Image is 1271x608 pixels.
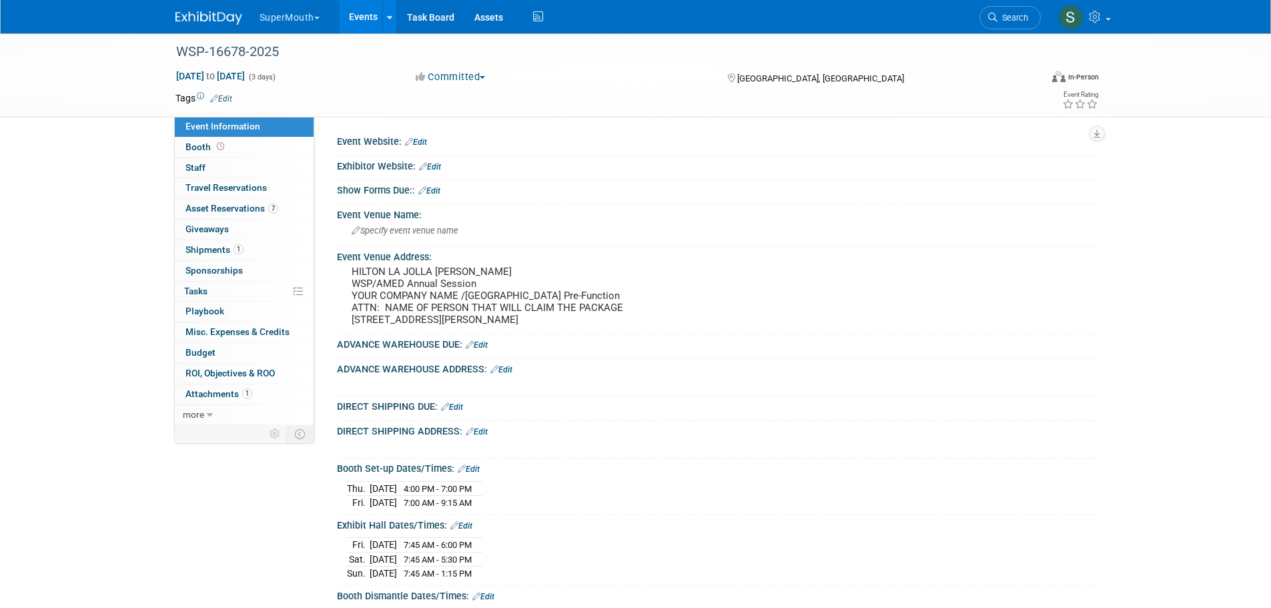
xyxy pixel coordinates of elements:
span: Staff [185,162,205,173]
a: Travel Reservations [175,178,314,198]
a: Sponsorships [175,261,314,281]
span: to [204,71,217,81]
td: [DATE] [370,496,397,510]
div: Exhibitor Website: [337,156,1096,174]
span: 4:00 PM - 7:00 PM [404,484,472,494]
span: Travel Reservations [185,182,267,193]
a: Event Information [175,117,314,137]
div: Booth Dismantle Dates/Times: [337,586,1096,603]
pre: HILTON LA JOLLA [PERSON_NAME] WSP/AMED Annual Session YOUR COMPANY NAME /[GEOGRAPHIC_DATA] Pre-Fu... [352,266,639,326]
img: ExhibitDay [175,11,242,25]
span: Specify event venue name [352,226,458,236]
a: Edit [441,402,463,412]
div: In-Person [1068,72,1099,82]
a: Budget [175,343,314,363]
span: Giveaways [185,224,229,234]
a: more [175,405,314,425]
a: Edit [450,521,472,531]
div: DIRECT SHIPPING ADDRESS: [337,421,1096,438]
a: Edit [458,465,480,474]
span: 7 [268,204,278,214]
span: Attachments [185,388,252,399]
span: Shipments [185,244,244,255]
a: ROI, Objectives & ROO [175,364,314,384]
span: 7:45 AM - 6:00 PM [404,540,472,550]
a: Asset Reservations7 [175,199,314,219]
td: [DATE] [370,567,397,581]
a: Misc. Expenses & Credits [175,322,314,342]
a: Edit [490,365,512,374]
div: Show Forms Due:: [337,180,1096,198]
img: Samantha Meyers [1058,5,1084,30]
span: 1 [242,388,252,398]
div: DIRECT SHIPPING DUE: [337,396,1096,414]
td: [DATE] [370,538,397,553]
a: Edit [466,427,488,436]
td: Toggle Event Tabs [286,425,314,442]
a: Edit [472,592,494,601]
a: Staff [175,158,314,178]
td: Sat. [347,552,370,567]
td: [DATE] [370,481,397,496]
span: Tasks [184,286,207,296]
span: Sponsorships [185,265,243,276]
a: Booth [175,137,314,158]
div: Event Venue Address: [337,247,1096,264]
span: Asset Reservations [185,203,278,214]
div: ADVANCE WAREHOUSE ADDRESS: [337,359,1096,376]
div: Event Rating [1062,91,1098,98]
td: [DATE] [370,552,397,567]
a: Shipments1 [175,240,314,260]
div: Booth Set-up Dates/Times: [337,459,1096,476]
a: Edit [405,137,427,147]
div: Exhibit Hall Dates/Times: [337,515,1096,533]
div: Event Venue Name: [337,205,1096,222]
a: Edit [210,94,232,103]
span: 1 [234,244,244,254]
a: Attachments1 [175,384,314,404]
span: more [183,409,204,420]
span: 7:45 AM - 5:30 PM [404,555,472,565]
a: Edit [419,162,441,172]
div: Event Format [962,69,1100,89]
span: Search [997,13,1028,23]
span: [DATE] [DATE] [175,70,246,82]
a: Edit [466,340,488,350]
button: Committed [411,70,490,84]
span: Booth not reserved yet [214,141,227,151]
span: ROI, Objectives & ROO [185,368,275,378]
span: Playbook [185,306,224,316]
td: Sun. [347,567,370,581]
a: Playbook [175,302,314,322]
span: Booth [185,141,227,152]
span: Misc. Expenses & Credits [185,326,290,337]
a: Search [979,6,1041,29]
span: Event Information [185,121,260,131]
td: Fri. [347,496,370,510]
td: Thu. [347,481,370,496]
a: Giveaways [175,220,314,240]
td: Personalize Event Tab Strip [264,425,287,442]
div: WSP-16678-2025 [171,40,1021,64]
div: ADVANCE WAREHOUSE DUE: [337,334,1096,352]
a: Tasks [175,282,314,302]
span: [GEOGRAPHIC_DATA], [GEOGRAPHIC_DATA] [737,73,904,83]
span: 7:45 AM - 1:15 PM [404,569,472,579]
span: Budget [185,347,216,358]
div: Event Website: [337,131,1096,149]
a: Edit [418,186,440,196]
img: Format-Inperson.png [1052,71,1066,82]
td: Fri. [347,538,370,553]
td: Tags [175,91,232,105]
span: (3 days) [248,73,276,81]
span: 7:00 AM - 9:15 AM [404,498,472,508]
